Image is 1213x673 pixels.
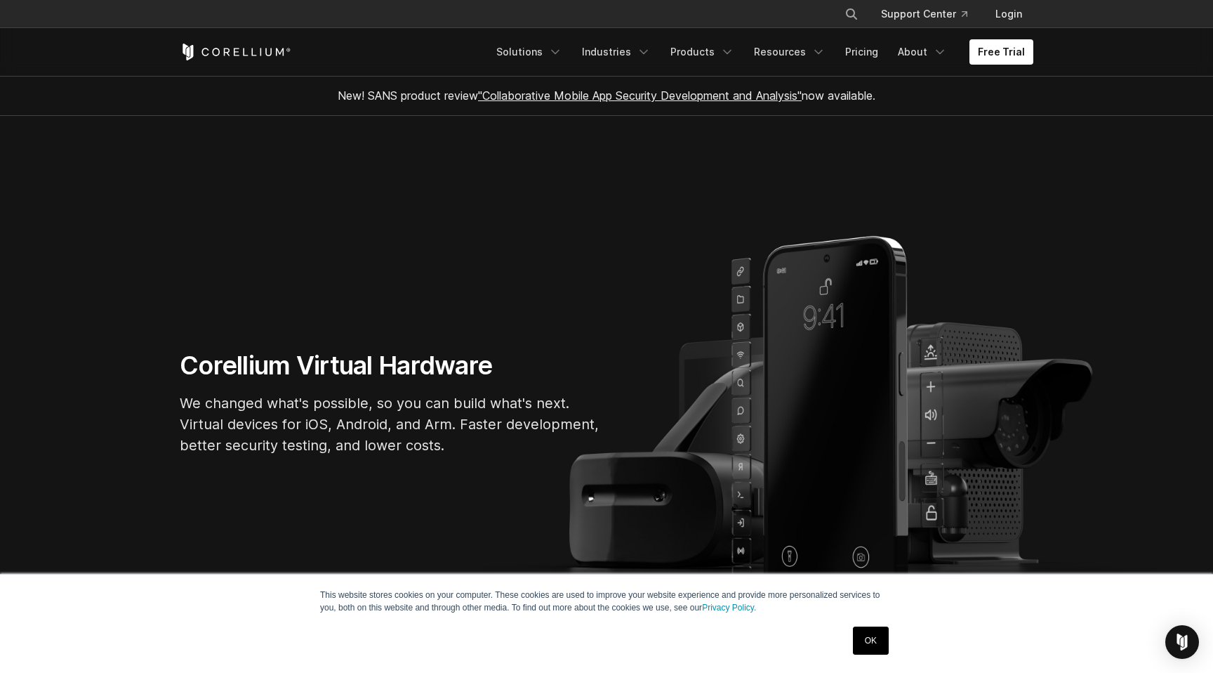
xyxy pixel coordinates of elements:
a: Pricing [837,39,887,65]
div: Navigation Menu [488,39,1033,65]
a: "Collaborative Mobile App Security Development and Analysis" [478,89,802,103]
a: Privacy Policy. [702,603,756,613]
button: Search [839,1,864,27]
h1: Corellium Virtual Hardware [180,350,601,381]
a: Free Trial [969,39,1033,65]
a: Industries [574,39,659,65]
a: Login [984,1,1033,27]
div: Navigation Menu [828,1,1033,27]
a: Solutions [488,39,571,65]
span: New! SANS product review now available. [338,89,875,103]
a: Products [662,39,743,65]
a: About [889,39,955,65]
p: This website stores cookies on your computer. These cookies are used to improve your website expe... [320,589,893,614]
a: Resources [745,39,834,65]
a: Corellium Home [180,44,291,60]
a: Support Center [870,1,979,27]
p: We changed what's possible, so you can build what's next. Virtual devices for iOS, Android, and A... [180,393,601,456]
a: OK [853,627,889,655]
div: Open Intercom Messenger [1165,625,1199,659]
